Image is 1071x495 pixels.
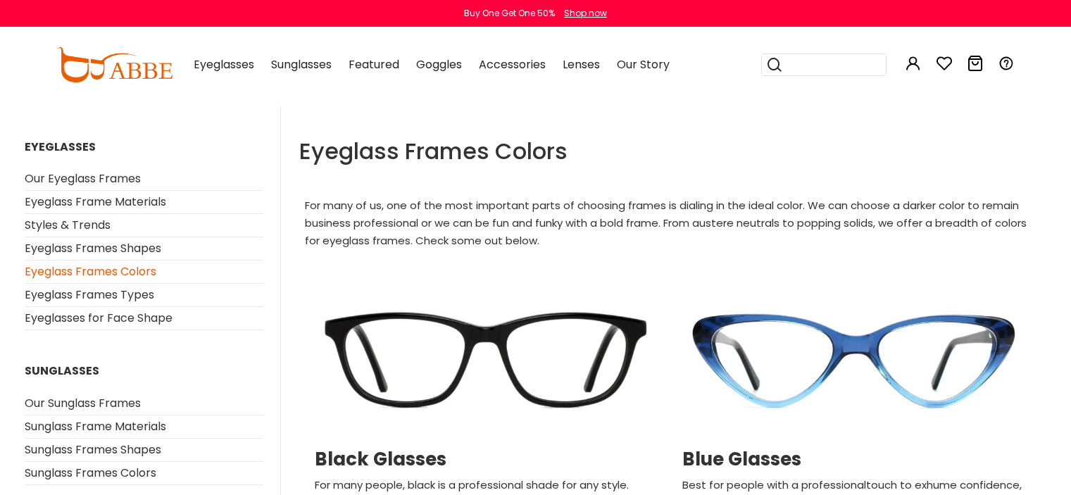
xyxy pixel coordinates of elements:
[25,140,263,153] h6: EYEGLASSES
[309,272,663,449] img: Black Glasses
[25,170,141,187] a: Our Eyeglass Frames
[25,310,173,326] a: Eyeglasses for Face Shape
[464,7,555,20] div: Buy One Get One 50%
[25,287,154,303] a: Eyeglass Frames Types
[682,449,1025,470] a: Blue Glasses
[557,7,607,19] a: Shop now
[563,56,600,73] span: Lenses
[25,240,161,256] a: Eyeglass Frames Shapes
[299,140,1040,163] h1: Eyeglass Frames Colors
[25,263,156,280] a: Eyeglass Frames Colors
[349,56,399,73] span: Featured
[25,217,111,233] a: Styles & Trends
[25,395,141,411] a: Our Sunglass Frames
[479,56,546,73] span: Accessories
[25,364,263,377] h6: SUNGLASSES
[416,56,462,73] span: Goggles
[25,441,161,458] a: Sunglass Frames Shapes
[271,56,332,73] span: Sunglasses
[25,194,166,210] a: Eyeglass Frame Materials
[315,449,657,470] a: Black Glasses
[25,465,156,481] a: Sunglass Frames Colors
[25,418,166,434] a: Sunglass Frame Materials
[617,56,670,73] span: Our Story
[194,56,254,73] span: Eyeglasses
[564,7,607,20] div: Shop now
[677,272,1030,449] img: Blue Glasses
[299,196,1040,249] p: For many of us, one of the most important parts of choosing frames is dialing in the ideal color....
[57,47,173,82] img: abbeglasses.com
